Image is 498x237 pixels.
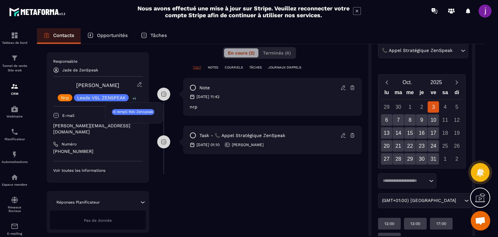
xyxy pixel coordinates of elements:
[428,114,439,126] div: 10
[11,222,18,230] img: email
[381,101,392,113] div: 29
[137,5,350,19] h2: Nous avons effectué une mise à jour sur Stripe. Veuillez reconnecter votre compte Stripe afin de ...
[259,48,295,57] button: Terminés (4)
[381,197,458,204] span: (GMT+01:00) [GEOGRAPHIC_DATA]
[196,142,219,147] p: [DATE] 01:10
[404,153,416,165] div: 29
[196,94,219,99] p: [DATE] 11:42
[458,197,463,204] input: Search for option
[393,114,404,126] div: 7
[393,153,404,165] div: 28
[263,50,291,56] span: Terminés (4)
[2,168,28,191] a: automationsautomationsEspace membre
[393,77,422,88] button: Open months overlay
[416,114,427,126] div: 9
[11,54,18,62] img: formation
[11,128,18,136] img: scheduler
[451,140,462,152] div: 26
[53,32,74,38] p: Contacts
[428,140,439,152] div: 24
[53,148,143,155] p: [PHONE_NUMBER]
[451,127,462,139] div: 19
[77,95,125,100] p: Leads VSL ZENSPEAK
[76,82,119,88] a: [PERSON_NAME]
[2,100,28,123] a: automationsautomationsWebinaire
[2,27,28,49] a: formationformationTableau de bord
[381,114,392,126] div: 6
[404,140,416,152] div: 22
[97,32,128,38] p: Opportunités
[404,127,416,139] div: 15
[84,218,112,223] span: Pas de donnée
[378,173,436,188] div: Search for option
[228,50,255,56] span: En cours (2)
[2,92,28,95] p: CRM
[81,28,134,44] a: Opportunités
[471,211,490,231] div: Ouvrir le chat
[381,78,393,87] button: Previous month
[410,221,420,226] p: 13:00
[381,153,392,165] div: 27
[378,43,468,58] div: Search for option
[416,101,427,113] div: 2
[249,65,262,70] p: TÂCHES
[11,82,18,90] img: formation
[439,101,451,113] div: 4
[385,221,394,226] p: 12:00
[381,88,463,165] div: Calendar wrapper
[130,95,138,102] p: +1
[381,178,427,184] input: Search for option
[193,65,201,70] p: TOUT
[416,127,427,139] div: 16
[393,140,404,152] div: 21
[416,153,427,165] div: 30
[113,110,153,114] p: A rempli Rdv Zenspeak
[378,193,472,208] div: Search for option
[451,101,462,113] div: 5
[61,95,69,100] p: Nrp
[53,59,143,64] p: Responsable
[2,160,28,164] p: Automatisations
[225,65,243,70] p: COURRIELS
[439,127,451,139] div: 18
[2,183,28,186] p: Espace membre
[454,47,459,54] input: Search for option
[404,88,416,99] div: me
[11,173,18,181] img: automations
[9,6,67,18] img: logo
[416,140,427,152] div: 23
[404,101,416,113] div: 1
[208,65,218,70] p: NOTES
[134,28,173,44] a: Tâches
[451,114,462,126] div: 12
[422,77,451,88] button: Open years overlay
[11,105,18,113] img: automations
[11,196,18,204] img: social-network
[451,153,462,165] div: 2
[439,88,451,99] div: sa
[428,88,439,99] div: ve
[428,153,439,165] div: 31
[62,142,77,147] p: Numéro
[190,104,355,109] p: nrp
[381,127,392,139] div: 13
[2,41,28,44] p: Tableau de bord
[2,232,28,235] p: E-mailing
[62,68,98,72] p: Jade de ZenSpeak
[2,115,28,118] p: Webinaire
[62,113,75,118] p: E-mail
[232,142,264,147] p: [PERSON_NAME]
[439,153,451,165] div: 1
[381,47,454,54] span: 📞 Appel Stratégique ZenSpeak
[381,101,463,165] div: Calendar days
[53,168,143,173] p: Voir toutes les informations
[199,132,285,139] p: task - 📞 Appel Stratégique ZenSpeak
[2,123,28,146] a: schedulerschedulerPlanificateur
[381,140,392,152] div: 20
[439,140,451,152] div: 25
[37,28,81,44] a: Contacts
[428,127,439,139] div: 17
[393,127,404,139] div: 14
[2,206,28,213] p: Réseaux Sociaux
[224,48,258,57] button: En cours (2)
